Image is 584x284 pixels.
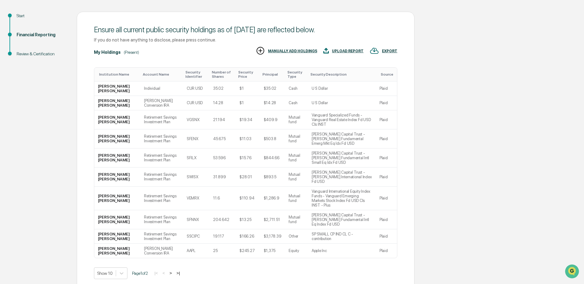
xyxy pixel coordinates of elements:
[45,78,49,83] div: 🗄️
[94,129,140,148] td: [PERSON_NAME] [PERSON_NAME]
[212,70,233,79] div: Toggle SortBy
[376,81,397,96] td: Plaid
[381,72,395,77] div: Toggle SortBy
[376,244,397,258] td: Plaid
[209,96,236,110] td: 14.28
[94,168,140,187] td: [PERSON_NAME] [PERSON_NAME]
[6,78,11,83] div: 🖐️
[4,87,41,98] a: 🔎Data Lookup
[263,72,283,77] div: Toggle SortBy
[12,89,39,95] span: Data Lookup
[183,96,209,110] td: CUR:USD
[94,148,140,168] td: [PERSON_NAME] [PERSON_NAME]
[376,187,397,210] td: Plaid
[308,210,376,229] td: [PERSON_NAME] Capital Trust - [PERSON_NAME] Fundamental Intl Eq Index Fd USD
[161,270,167,276] button: <
[382,49,397,53] div: EXPORT
[308,148,376,168] td: [PERSON_NAME] Capital Trust - [PERSON_NAME] Fundamental Intl Small Eq Idx Fd USD
[132,271,148,276] span: Page 1 of 2
[143,72,180,77] div: Toggle SortBy
[94,210,140,229] td: [PERSON_NAME] [PERSON_NAME]
[308,96,376,110] td: U S Dollar
[260,187,285,210] td: $1,286.9
[124,50,139,55] div: (Present)
[183,129,209,148] td: SFENX
[209,129,236,148] td: 45.675
[260,244,285,258] td: $1,375
[209,229,236,244] td: 19.117
[94,96,140,110] td: [PERSON_NAME] [PERSON_NAME]
[209,244,236,258] td: 25
[236,229,260,244] td: $166.26
[140,210,183,229] td: Retirement Savings Investment Plan
[308,81,376,96] td: U S Dollar
[256,46,265,55] img: MANUALLY ADD HOLDINGS
[285,81,308,96] td: Cash
[17,51,67,57] div: Review & Certification
[6,13,112,23] p: How can we help?
[260,148,285,168] td: $844.66
[209,168,236,187] td: 31.899
[140,129,183,148] td: Retirement Savings Investment Plan
[209,110,236,129] td: 21.194
[183,110,209,129] td: VGSNX
[94,25,397,34] div: Ensure all current public security holdings as of [DATE] are reflected below.
[376,129,397,148] td: Plaid
[209,210,236,229] td: 204.642
[94,50,121,55] div: My Holdings
[4,75,42,86] a: 🖐️Preclearance
[310,72,373,77] div: Toggle SortBy
[183,168,209,187] td: SWISX
[153,270,160,276] button: |<
[209,81,236,96] td: 35.02
[6,90,11,95] div: 🔎
[94,187,140,210] td: [PERSON_NAME] [PERSON_NAME]
[236,210,260,229] td: $13.25
[238,70,258,79] div: Toggle SortBy
[308,129,376,148] td: [PERSON_NAME] Capital Trust - [PERSON_NAME] Fundamental Emerg Mkt Eq Idx Fd USD
[140,148,183,168] td: Retirement Savings Investment Plan
[17,32,67,38] div: Financial Reporting
[6,47,17,58] img: 1746055101610-c473b297-6a78-478c-a979-82029cc54cd1
[260,168,285,187] td: $893.5
[285,210,308,229] td: Mutual fund
[42,75,79,86] a: 🗄️Attestations
[376,168,397,187] td: Plaid
[140,244,183,258] td: [PERSON_NAME] Conversion IRA
[236,244,260,258] td: $245.27
[285,129,308,148] td: Mutual fund
[376,148,397,168] td: Plaid
[209,148,236,168] td: 53.596
[332,49,364,53] div: UPLOAD REPORT
[285,148,308,168] td: Mutual fund
[12,77,40,84] span: Preclearance
[236,148,260,168] td: $15.76
[140,229,183,244] td: Retirement Savings Investment Plan
[17,13,67,19] div: Start
[323,46,329,55] img: UPLOAD REPORT
[260,96,285,110] td: $14.28
[140,81,183,96] td: Individual
[308,110,376,129] td: Vanguard Specialized Funds - Vanguard Real Estate Index Fd USD Cls INST
[236,168,260,187] td: $28.01
[308,244,376,258] td: Apple Inc
[140,187,183,210] td: Retirement Savings Investment Plan
[287,70,306,79] div: Toggle SortBy
[94,244,140,258] td: [PERSON_NAME] [PERSON_NAME]
[51,77,76,84] span: Attestations
[21,47,101,53] div: Start new chat
[376,229,397,244] td: Plaid
[183,229,209,244] td: SSCIPC
[308,168,376,187] td: [PERSON_NAME] Capital Trust - [PERSON_NAME] International Index Fd USD
[183,187,209,210] td: VEMRX
[260,129,285,148] td: $503.8
[183,148,209,168] td: SFILX
[285,244,308,258] td: Equity
[140,168,183,187] td: Retirement Savings Investment Plan
[268,49,317,53] div: MANUALLY ADD HOLDINGS
[94,81,140,96] td: [PERSON_NAME] [PERSON_NAME]
[61,104,74,109] span: Pylon
[175,270,182,276] button: >|
[104,49,112,56] button: Start new chat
